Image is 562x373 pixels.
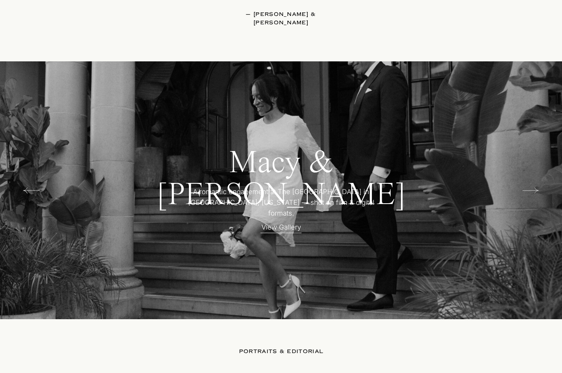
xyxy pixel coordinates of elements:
h2: Macy & [PERSON_NAME] [116,148,446,179]
a: View Gallery [246,222,316,230]
p: — [PERSON_NAME] & [PERSON_NAME] [221,10,341,29]
p: A romantic engagement at The [GEOGRAPHIC_DATA] in [GEOGRAPHIC_DATA], [US_STATE] — shot on film & ... [186,186,376,212]
h2: PORTRAITS & EDITORIAL [207,347,355,354]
